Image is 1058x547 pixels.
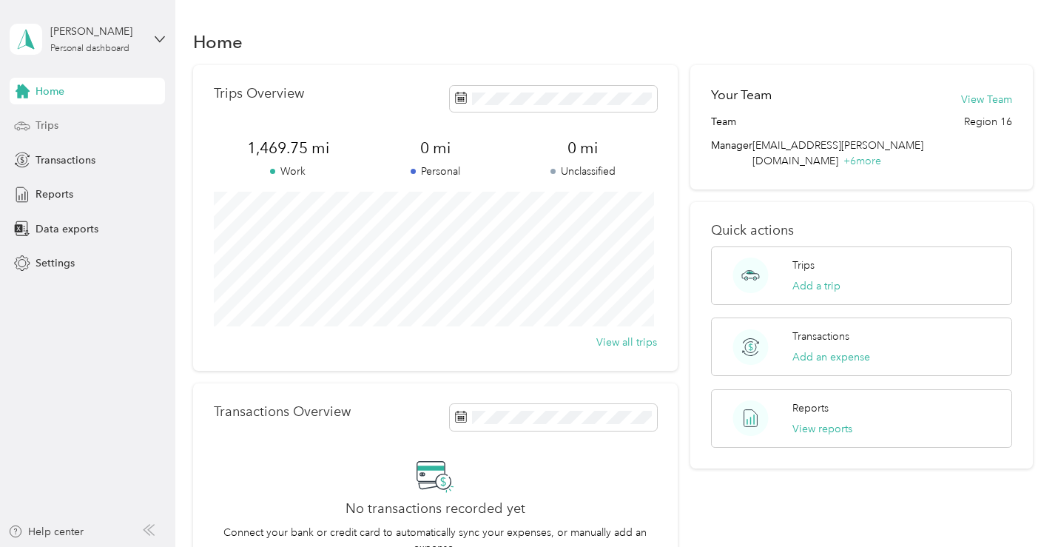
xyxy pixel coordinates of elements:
[509,164,656,179] p: Unclassified
[214,138,361,158] span: 1,469.75 mi
[711,86,772,104] h2: Your Team
[50,44,129,53] div: Personal dashboard
[36,255,75,271] span: Settings
[792,400,829,416] p: Reports
[346,501,525,517] h2: No transactions recorded yet
[964,114,1012,130] span: Region 16
[214,404,351,420] p: Transactions Overview
[36,221,98,237] span: Data exports
[50,24,143,39] div: [PERSON_NAME]
[792,278,840,294] button: Add a trip
[214,164,361,179] p: Work
[711,223,1011,238] p: Quick actions
[214,86,304,101] p: Trips Overview
[8,524,84,540] button: Help center
[961,92,1012,107] button: View Team
[36,152,95,168] span: Transactions
[362,138,509,158] span: 0 mi
[596,335,657,350] button: View all trips
[975,464,1058,547] iframe: Everlance-gr Chat Button Frame
[36,118,58,133] span: Trips
[36,187,73,202] span: Reports
[36,84,64,99] span: Home
[711,138,752,169] span: Manager
[711,114,736,130] span: Team
[752,139,923,167] span: [EMAIL_ADDRESS][PERSON_NAME][DOMAIN_NAME]
[792,421,852,437] button: View reports
[792,329,849,344] p: Transactions
[193,34,243,50] h1: Home
[792,349,870,365] button: Add an expense
[792,258,815,273] p: Trips
[509,138,656,158] span: 0 mi
[843,155,881,167] span: + 6 more
[362,164,509,179] p: Personal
